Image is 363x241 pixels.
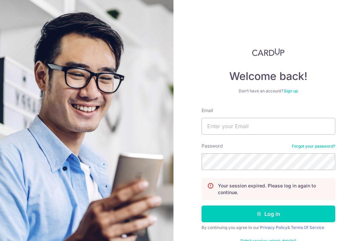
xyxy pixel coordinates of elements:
[291,225,324,230] a: Terms Of Service
[252,48,285,56] img: CardUp Logo
[202,118,335,135] input: Enter your Email
[202,70,335,83] h4: Welcome back!
[202,143,223,149] label: Password
[284,88,298,93] a: Sign up
[202,107,213,114] label: Email
[218,182,330,196] p: Your session expired. Please log in again to continue.
[202,225,335,230] div: By continuing you agree to our &
[202,206,335,222] button: Log in
[260,225,287,230] a: Privacy Policy
[202,88,335,94] div: Don’t have an account?
[292,144,335,149] a: Forgot your password?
